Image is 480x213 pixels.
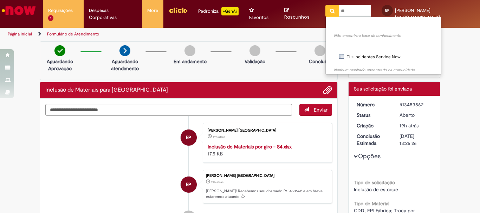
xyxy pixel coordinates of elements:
p: Em andamento [174,58,207,65]
span: 19h atrás [213,135,225,139]
span: Requisições [48,7,73,14]
p: [PERSON_NAME]! Recebemos seu chamado R13453562 e em breve estaremos atuando. [206,188,328,199]
div: [PERSON_NAME] [GEOGRAPHIC_DATA] [206,174,328,178]
h2: Inclusão de Materiais para Estoques Histórico de tíquete [45,87,168,93]
span: Inclusão de estoque [354,186,398,193]
span: 19h atrás [400,122,419,129]
p: Concluído [309,58,331,65]
span: Rascunhos [284,14,310,20]
a: Página inicial [8,31,32,37]
div: [PERSON_NAME] [GEOGRAPHIC_DATA] [208,128,325,133]
p: +GenAi [221,7,239,15]
span: More [147,7,158,14]
li: Eduardo Da Silva Portugal [45,170,332,204]
div: R13453562 [400,101,432,108]
span: 1 [48,15,53,21]
div: Eduardo Da Silva Portugal [181,177,197,193]
span: Sua solicitação foi enviada [354,86,412,92]
img: img-circle-grey.png [249,45,260,56]
button: Pesquisar [325,5,339,17]
div: Aberto [400,112,432,119]
span: 19h atrás [211,180,223,184]
a: TI » Incidentes Service Now [326,53,440,60]
button: Adicionar anexos [323,86,332,95]
span: EP [186,129,191,146]
b: Reportar problema [327,19,368,26]
dt: Status [351,112,395,119]
ul: Trilhas de página [5,28,315,41]
span: Despesas Corporativas [89,7,137,21]
span: EP [186,176,191,193]
a: Inclusão de Materiais por giro - S4.xlsx [208,144,292,150]
p: Validação [245,58,265,65]
dt: Criação [351,122,395,129]
textarea: Digite sua mensagem aqui... [45,104,292,116]
div: Nenhum resultado encontrado na comunidade [334,67,441,73]
div: 27/08/2025 16:26:21 [400,122,432,129]
span: [PERSON_NAME] [GEOGRAPHIC_DATA] [395,7,440,20]
p: Aguardando atendimento [108,58,142,72]
img: ServiceNow [1,4,37,18]
a: Formulário de Atendimento [47,31,99,37]
img: click_logo_yellow_360x200.png [169,5,188,15]
img: arrow-next.png [119,45,130,56]
span: EP [385,8,389,13]
time: 27/08/2025 16:26:21 [400,122,419,129]
dt: Conclusão Estimada [351,133,395,147]
div: Eduardo Da Silva Portugal [181,129,197,146]
b: Comunidade [327,61,355,67]
div: 17.5 KB [208,143,325,157]
time: 27/08/2025 16:26:13 [213,135,225,139]
b: Artigos [327,26,342,33]
b: Catálogo [327,46,346,52]
b: Tipo de Material [354,200,389,207]
button: Enviar [299,104,332,116]
b: Tipo de solicitação [354,179,395,186]
span: Enviar [314,107,327,113]
img: img-circle-grey.png [184,45,195,56]
div: [DATE] 13:26:26 [400,133,432,147]
p: Aguardando Aprovação [43,58,77,72]
img: check-circle-green.png [54,45,65,56]
div: Padroniza [198,7,239,15]
span: TI » Incidentes Service Now [347,54,401,60]
div: Não encontrou base de conhecimento [334,33,441,39]
span: Favoritos [249,14,268,21]
dt: Número [351,101,395,108]
a: Rascunhos [284,7,315,20]
img: img-circle-grey.png [314,45,325,56]
time: 27/08/2025 16:26:21 [211,180,223,184]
